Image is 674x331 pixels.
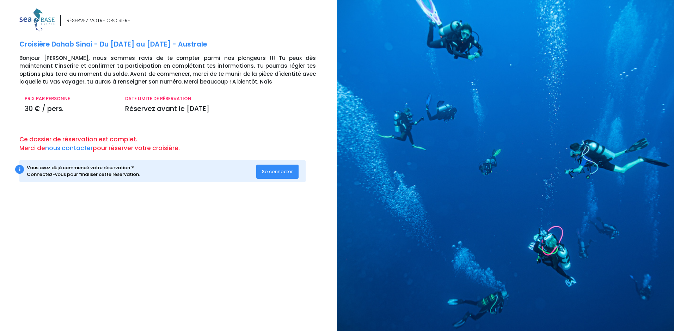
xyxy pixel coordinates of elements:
[125,95,316,102] p: DATE LIMITE DE RÉSERVATION
[19,135,332,153] p: Ce dossier de réservation est complet. Merci de pour réserver votre croisière.
[256,168,299,174] a: Se connecter
[15,165,24,174] div: i
[45,144,93,152] a: nous contacter
[125,104,316,114] p: Réservez avant le [DATE]
[27,164,256,178] div: Vous avez déjà commencé votre réservation ? Connectez-vous pour finaliser cette réservation.
[19,39,332,50] p: Croisière Dahab Sinai - Du [DATE] au [DATE] - Australe
[25,104,115,114] p: 30 € / pers.
[67,17,130,24] div: RÉSERVEZ VOTRE CROISIÈRE
[19,54,332,86] p: Bonjour [PERSON_NAME], nous sommes ravis de te compter parmi nos plongeurs !!! Tu peux dès mainte...
[25,95,115,102] p: PRIX PAR PERSONNE
[256,165,299,179] button: Se connecter
[19,8,55,31] img: logo_color1.png
[262,168,293,175] span: Se connecter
